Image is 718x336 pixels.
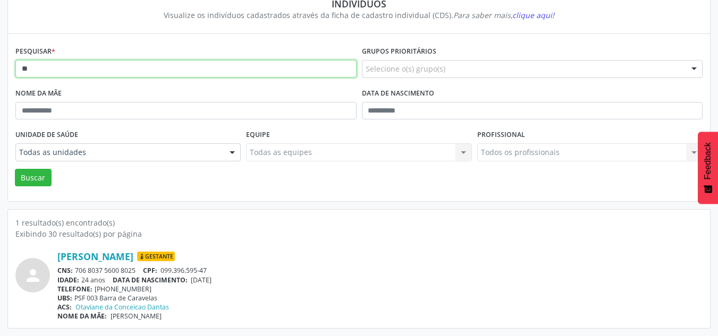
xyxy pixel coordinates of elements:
[512,10,554,20] span: clique aqui!
[15,127,78,143] label: Unidade de saúde
[15,44,55,60] label: Pesquisar
[57,294,703,303] div: PSF 003 Barra de Caravelas
[362,44,436,60] label: Grupos prioritários
[111,312,162,321] span: [PERSON_NAME]
[23,10,695,21] div: Visualize os indivíduos cadastrados através da ficha de cadastro individual (CDS).
[113,275,188,285] span: DATA DE NASCIMENTO:
[703,142,713,179] span: Feedback
[137,252,175,261] span: Gestante
[23,266,43,285] i: person
[57,294,72,303] span: UBS:
[57,266,73,275] span: CNS:
[57,275,79,285] span: IDADE:
[57,285,703,294] div: [PHONE_NUMBER]
[57,303,72,312] span: ACS:
[143,266,157,275] span: CPF:
[57,275,703,285] div: 24 anos
[57,266,703,275] div: 706 8037 5600 8025
[161,266,207,275] span: 099.396.595-47
[698,132,718,204] button: Feedback - Mostrar pesquisa
[57,285,92,294] span: TELEFONE:
[15,85,62,102] label: Nome da mãe
[477,127,525,143] label: Profissional
[19,147,219,158] span: Todas as unidades
[15,228,703,239] div: Exibindo 30 resultado(s) por página
[191,275,212,285] span: [DATE]
[57,251,133,262] a: [PERSON_NAME]
[246,127,270,143] label: Equipe
[15,217,703,228] div: 1 resultado(s) encontrado(s)
[15,169,52,187] button: Buscar
[453,10,554,20] i: Para saber mais,
[75,303,169,312] a: Otaviane da Conceicao Dantas
[362,85,434,102] label: Data de nascimento
[366,63,445,74] span: Selecione o(s) grupo(s)
[57,312,107,321] span: NOME DA MÃE:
